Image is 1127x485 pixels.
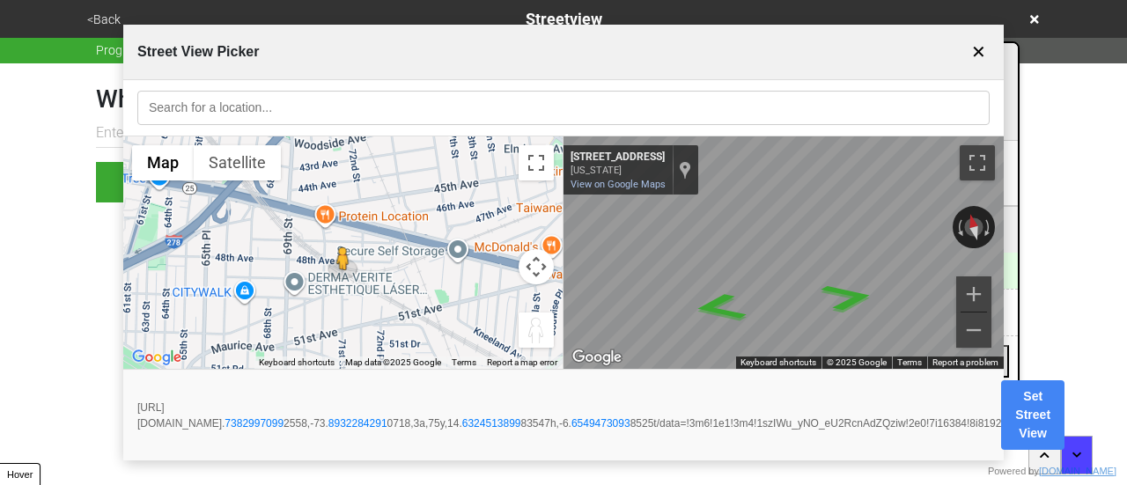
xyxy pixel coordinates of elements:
[328,417,387,430] a: 8932284291
[137,41,259,62] span: Street View Picker
[953,206,965,248] button: Rotate counterclockwise
[487,358,557,368] a: Report a map error
[225,417,284,430] a: 7382997099
[740,357,816,370] button: Keyboard shortcuts
[96,41,222,60] span: Progress 6 / 7 completed
[571,165,665,176] div: [US_STATE]
[462,417,521,430] a: 6324513899
[128,346,186,369] img: Google
[679,160,691,180] a: Show location on map
[983,206,995,248] button: Rotate clockwise
[568,346,626,369] img: Google
[137,91,990,125] input: Search for a location...
[571,417,630,430] a: 6549473093
[956,276,991,312] button: Zoom in
[519,312,554,348] button: Drag Pegman onto the map to open Street View
[827,358,887,368] span: © 2025 Google
[960,145,995,180] button: Toggle fullscreen view
[571,151,665,165] div: [STREET_ADDRESS]
[96,85,801,114] h1: What is the streetview for this location (leave blank for default)?
[960,205,987,250] button: Reset the view
[571,179,666,190] a: View on Google Maps
[968,35,990,69] button: ✕
[1039,466,1116,476] a: [DOMAIN_NAME]
[519,145,554,180] button: Toggle fullscreen view
[452,358,476,368] a: Terms (opens in new tab)
[519,249,554,284] button: Map camera controls
[128,346,186,369] a: Open this area in Google Maps (opens a new window)
[563,136,1004,370] div: Map
[137,400,1001,431] span: [URL][DOMAIN_NAME]. 2558,-73. 0718,3a,75y,14. 83547h,-6. 8525t/data=!3m6!1e1!3m4!1szIWu_yNO_eU2Rc...
[132,145,194,180] button: Show street map
[568,346,626,369] a: Open this area in Google Maps (opens a new window)
[897,358,922,368] a: Terms (opens in new tab)
[988,464,1116,479] div: Powered by
[956,312,991,348] button: Zoom out
[82,10,126,30] button: <Back
[96,119,801,148] input: Enter the google map streetview url
[669,286,770,328] path: Go West, 48th Ave
[798,276,898,318] path: Go East, 48th Ave
[96,162,184,202] button: OK
[259,357,335,370] button: Keyboard shortcuts
[194,145,281,180] button: Show satellite imagery
[345,358,441,368] span: Map data ©2025 Google
[563,136,1004,370] div: Street View
[1001,380,1064,450] button: Set Street View
[526,10,602,28] span: Streetview
[932,358,998,368] a: Report a problem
